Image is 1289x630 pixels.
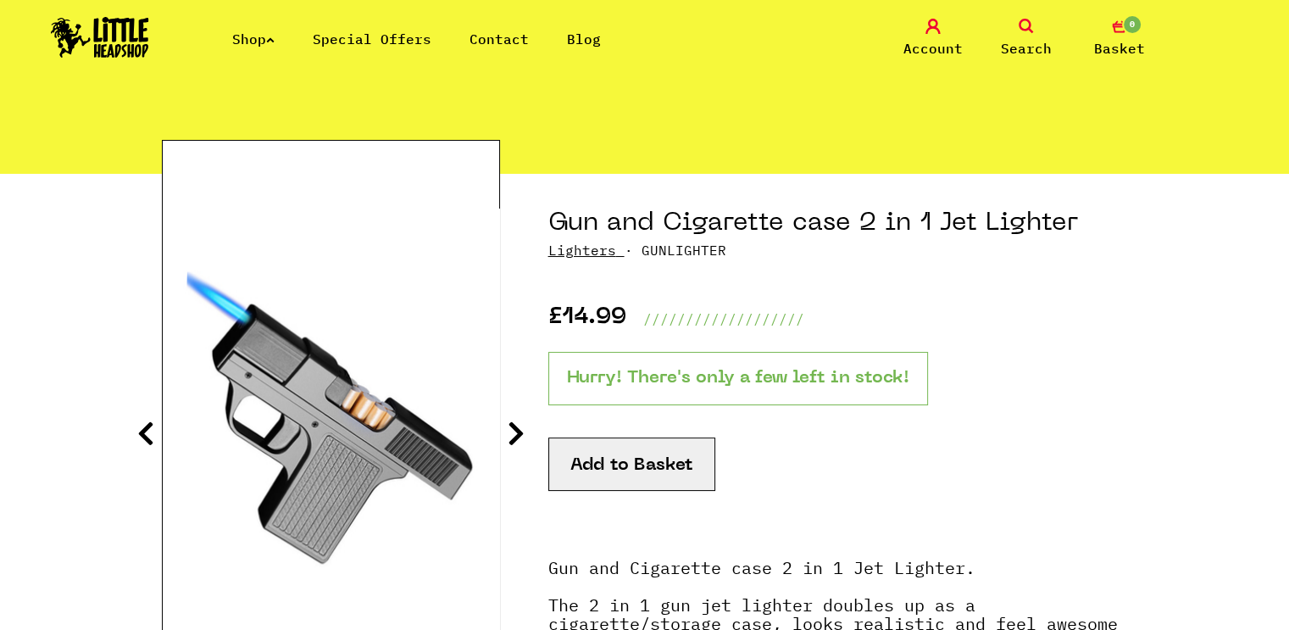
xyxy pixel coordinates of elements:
[548,242,616,259] a: Lighters
[232,31,275,47] a: Shop
[567,31,601,47] a: Blog
[1077,19,1162,59] a: 0 Basket
[903,38,963,59] span: Account
[548,309,626,329] p: £14.99
[548,352,928,405] p: Hurry! There's only a few left in stock!
[51,17,149,58] img: Little Head Shop Logo
[1122,14,1142,35] span: 0
[313,31,431,47] a: Special Offers
[1094,38,1145,59] span: Basket
[984,19,1069,59] a: Search
[548,240,1128,260] p: · GUNLIGHTER
[643,309,804,329] p: ///////////////////
[1001,38,1052,59] span: Search
[548,438,715,491] button: Add to Basket
[548,208,1128,240] h1: Gun and Cigarette case 2 in 1 Jet Lighter
[469,31,529,47] a: Contact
